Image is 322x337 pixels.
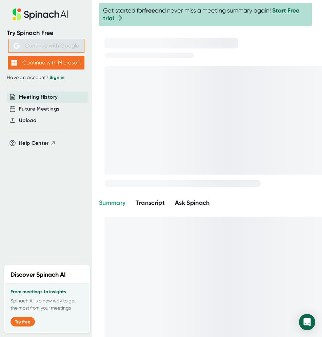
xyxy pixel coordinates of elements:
[49,75,64,80] a: Sign in
[7,29,85,37] div: Try Spinach Free
[19,139,56,147] button: Help Center
[11,270,66,279] h2: Discover Spinach AI
[19,93,58,101] button: Meeting History
[14,43,20,49] img: Aehbyd4JwY73AAAAAElFTkSuQmCC
[99,199,125,206] span: Summary
[11,317,35,326] button: Try free
[103,7,299,22] a: Start Free trial
[8,56,84,70] button: Continue with Microsoft
[7,75,85,81] div: Have an account?
[19,139,49,147] span: Help Center
[175,198,210,207] button: Ask Spinach
[11,289,84,295] h3: From meetings to insights
[144,7,155,14] b: free
[11,297,84,312] p: Spinach AI is a new way to get the most from your meetings
[19,117,36,124] button: Upload
[8,39,84,53] button: Continue with Google
[19,105,59,113] button: Future Meetings
[136,199,165,206] span: Transcript
[175,199,210,206] span: Ask Spinach
[299,314,315,330] div: Open Intercom Messenger
[136,198,165,207] button: Transcript
[103,7,308,22] span: Get started for and never miss a meeting summary again!
[99,198,125,207] button: Summary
